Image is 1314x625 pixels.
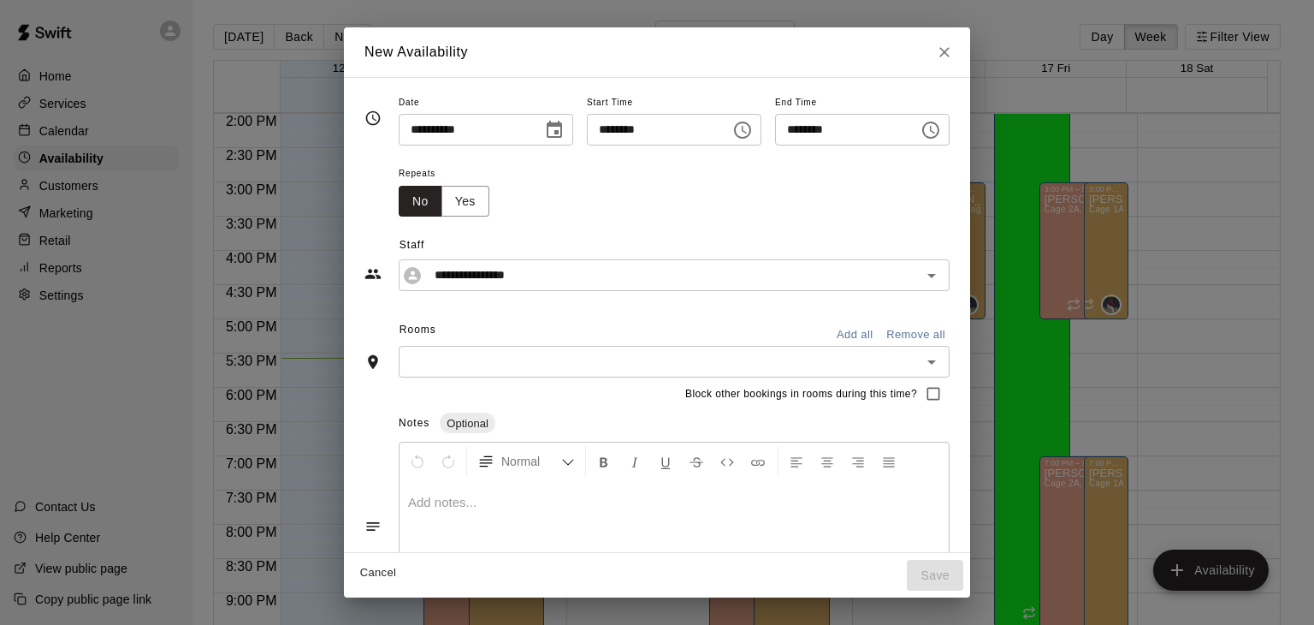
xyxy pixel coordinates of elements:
[651,446,680,477] button: Format Underline
[874,446,903,477] button: Justify Align
[587,92,761,115] span: Start Time
[914,113,948,147] button: Choose time, selected time is 5:30 PM
[399,417,429,429] span: Notes
[920,264,944,288] button: Open
[725,113,760,147] button: Choose time, selected time is 5:00 PM
[399,186,489,217] div: outlined button group
[827,322,882,348] button: Add all
[399,186,442,217] button: No
[364,354,382,371] svg: Rooms
[434,446,463,477] button: Redo
[929,37,960,68] button: Close
[782,446,811,477] button: Left Align
[501,453,561,470] span: Normal
[882,322,950,348] button: Remove all
[400,324,436,336] span: Rooms
[441,186,489,217] button: Yes
[775,92,950,115] span: End Time
[351,560,405,586] button: Cancel
[589,446,619,477] button: Format Bold
[537,113,571,147] button: Choose date, selected date is Oct 12, 2025
[440,417,494,430] span: Optional
[364,110,382,127] svg: Timing
[364,518,382,535] svg: Notes
[843,446,873,477] button: Right Align
[682,446,711,477] button: Format Strikethrough
[399,92,573,115] span: Date
[713,446,742,477] button: Insert Code
[620,446,649,477] button: Format Italics
[399,163,503,186] span: Repeats
[813,446,842,477] button: Center Align
[743,446,772,477] button: Insert Link
[364,265,382,283] svg: Staff
[400,232,950,259] span: Staff
[471,446,582,477] button: Formatting Options
[403,446,432,477] button: Undo
[920,350,944,374] button: Open
[685,386,917,403] span: Block other bookings in rooms during this time?
[364,41,468,63] h6: New Availability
